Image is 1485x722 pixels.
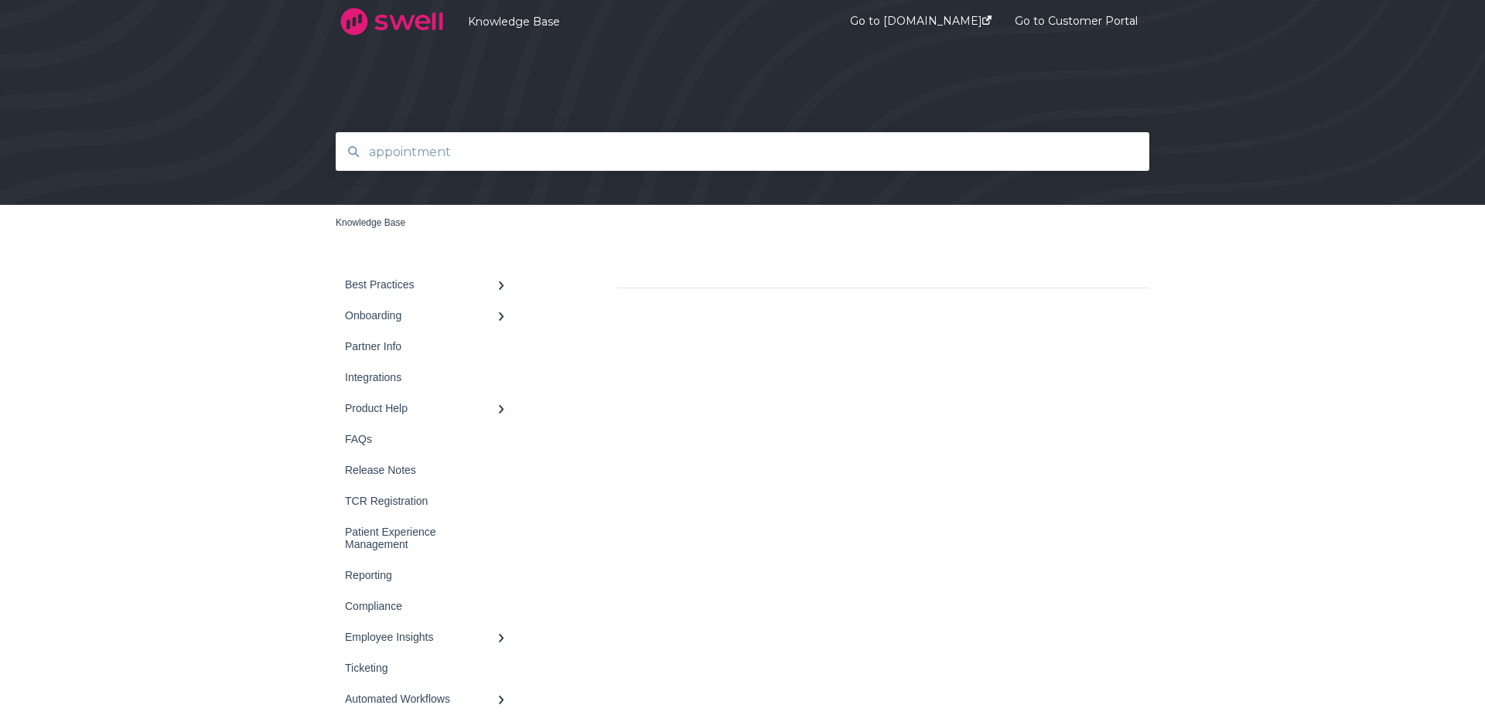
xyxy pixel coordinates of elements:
div: TCR Registration [345,495,497,507]
a: Reporting [336,560,521,591]
a: FAQs [336,424,521,455]
div: Onboarding [345,309,497,322]
a: Best Practices [336,269,521,300]
a: Automated Workflows [336,683,521,714]
div: Best Practices [345,278,497,291]
div: Compliance [345,600,497,612]
a: Ticketing [336,652,521,683]
div: Product Help [345,402,497,414]
a: Partner Info [336,331,521,362]
a: Release Notes [336,455,521,485]
a: Product Help [336,393,521,424]
a: Knowledge Base [336,217,405,228]
div: Reporting [345,569,497,581]
a: Patient Experience Management [336,516,521,560]
a: Onboarding [336,300,521,331]
img: company logo [336,2,448,41]
a: Integrations [336,362,521,393]
div: Partner Info [345,340,497,352]
a: TCR Registration [336,485,521,516]
div: FAQs [345,433,497,445]
div: Ticketing [345,662,497,674]
div: Integrations [345,371,497,383]
a: Employee Insights [336,622,521,652]
a: Knowledge Base [468,15,804,29]
div: Employee Insights [345,631,497,643]
input: Search for answers [360,135,1126,169]
div: Release Notes [345,464,497,476]
a: Compliance [336,591,521,622]
div: Patient Experience Management [345,526,497,550]
div: Automated Workflows [345,693,497,705]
